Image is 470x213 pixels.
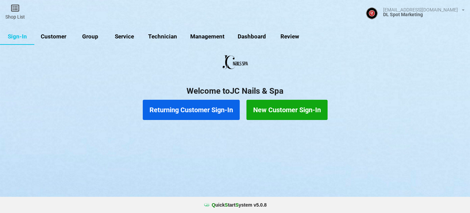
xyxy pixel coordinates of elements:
img: JCNailsSpa-Logo.png [222,49,248,76]
a: Group [73,29,107,45]
span: S [225,202,228,208]
button: Returning Customer Sign-In [143,100,240,120]
span: S [235,202,238,208]
a: Service [107,29,142,45]
a: Customer [34,29,73,45]
a: Dashboard [231,29,273,45]
b: uick tart ystem v 5.0.8 [212,202,267,208]
a: Technician [142,29,184,45]
button: New Customer Sign-In [246,100,328,120]
img: ACg8ocJBJY4Ud2iSZOJ0dI7f7WKL7m7EXPYQEjkk1zIsAGHMA41r1c4--g=s96-c [366,7,378,19]
div: [EMAIL_ADDRESS][DOMAIN_NAME] [383,7,458,12]
a: Management [184,29,231,45]
div: DL Spot Marketing [383,12,465,17]
img: favicon.ico [203,202,210,208]
span: Q [212,202,215,208]
a: Review [272,29,307,45]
